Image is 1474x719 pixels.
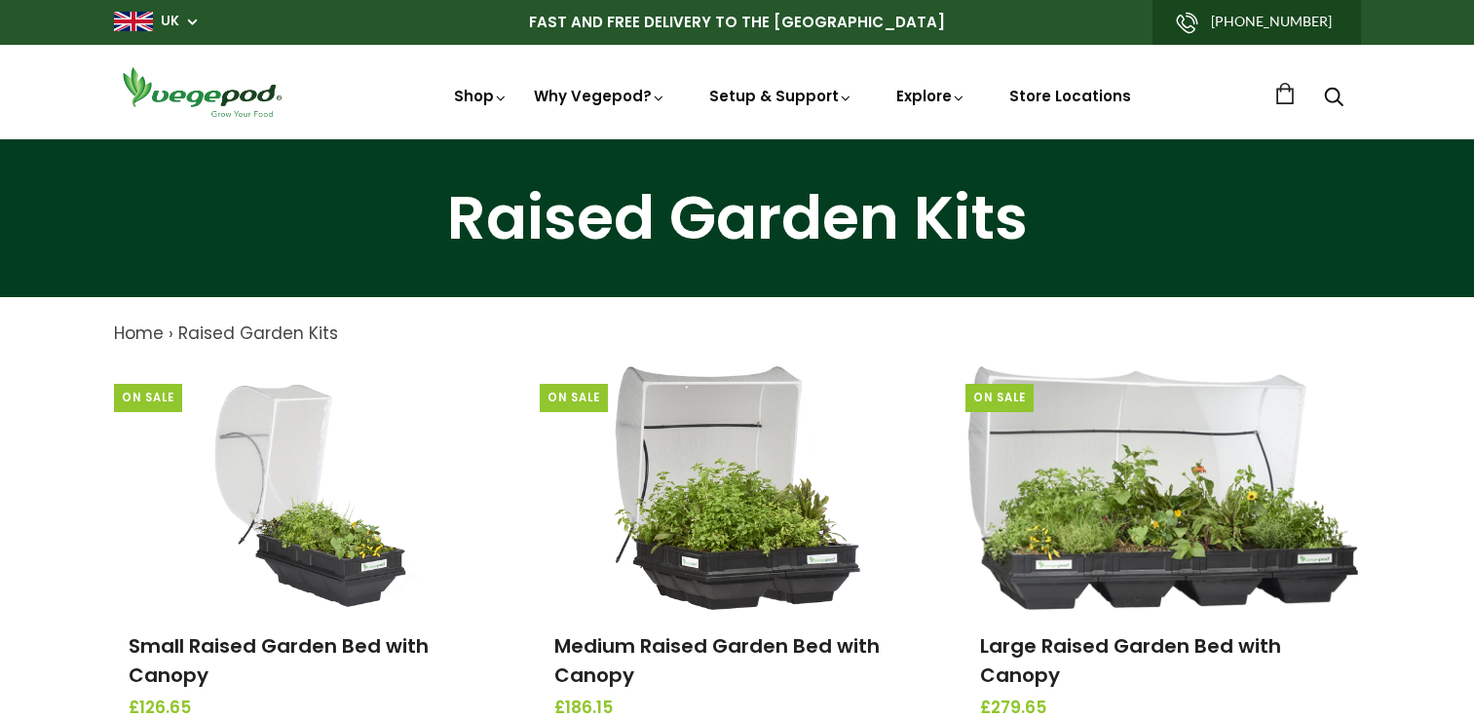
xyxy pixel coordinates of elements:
[709,86,853,106] a: Setup & Support
[980,632,1281,689] a: Large Raised Garden Bed with Canopy
[1324,89,1343,109] a: Search
[968,366,1358,610] img: Large Raised Garden Bed with Canopy
[169,322,173,345] span: ›
[114,322,164,345] a: Home
[454,86,509,106] a: Shop
[534,86,666,106] a: Why Vegepod?
[114,12,153,31] img: gb_large.png
[114,64,289,120] img: Vegepod
[614,366,861,610] img: Medium Raised Garden Bed with Canopy
[114,322,1361,347] nav: breadcrumbs
[129,632,429,689] a: Small Raised Garden Bed with Canopy
[195,366,427,610] img: Small Raised Garden Bed with Canopy
[896,86,966,106] a: Explore
[24,188,1450,248] h1: Raised Garden Kits
[161,12,179,31] a: UK
[178,322,338,345] a: Raised Garden Kits
[1009,86,1131,106] a: Store Locations
[554,632,880,689] a: Medium Raised Garden Bed with Canopy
